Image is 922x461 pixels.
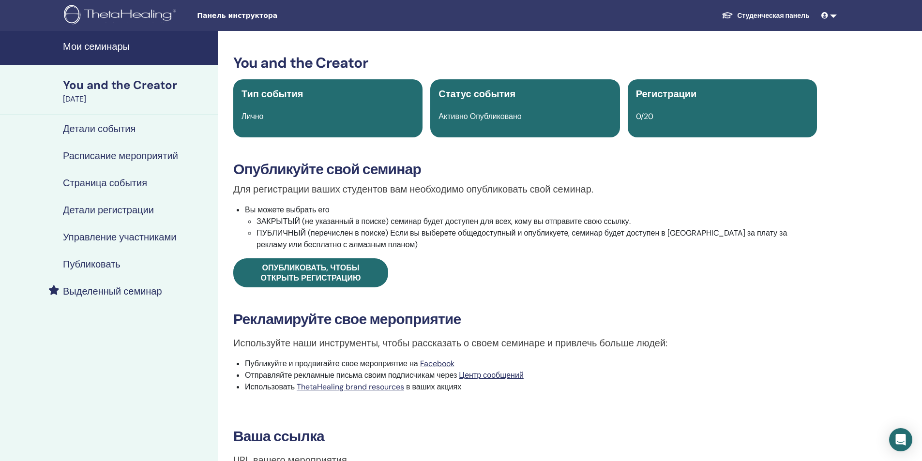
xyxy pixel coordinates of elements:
[245,358,817,370] li: Публикуйте и продвигайте свое мероприятие на
[233,336,817,350] p: Используйте наши инструменты, чтобы рассказать о своем семинаре и привлечь больше людей:
[233,54,817,72] h3: You and the Creator
[197,11,342,21] span: Панель инструктора
[636,88,697,100] span: Регистрации
[242,111,264,121] span: Лично
[57,77,218,105] a: You and the Creator[DATE]
[233,258,388,287] a: Опубликовать, чтобы открыть регистрацию
[245,204,817,251] li: Вы можете выбрать его
[233,182,817,196] p: Для регистрации ваших студентов вам необходимо опубликовать свой семинар.
[233,161,817,178] h3: Опубликуйте свой семинар
[63,77,212,93] div: You and the Creator
[63,93,212,105] div: [DATE]
[245,370,817,381] li: Отправляйте рекламные письма своим подписчикам через
[889,428,912,451] div: Open Intercom Messenger
[420,358,454,369] a: Facebook
[63,231,176,243] h4: Управление участниками
[242,88,303,100] span: Тип события
[63,204,154,216] h4: Детали регистрации
[297,382,404,392] a: ThetaHealing brand resources
[714,7,817,25] a: Студенческая панель
[636,111,653,121] span: 0/20
[261,263,361,283] span: Опубликовать, чтобы открыть регистрацию
[233,311,817,328] h3: Рекламируйте свое мероприятие
[64,5,180,27] img: logo.png
[63,285,162,297] h4: Выделенный семинар
[233,428,817,445] h3: Ваша ссылка
[438,111,521,121] span: Активно Опубликовано
[245,381,817,393] li: Использовать в ваших акциях
[722,11,733,19] img: graduation-cap-white.svg
[257,216,817,227] li: ЗАКРЫТЫЙ (не указанный в поиске) семинар будет доступен для всех, кому вы отправите свою ссылку.
[438,88,515,100] span: Статус события
[63,177,147,189] h4: Страница события
[257,227,817,251] li: ПУБЛИЧНЫЙ (перечислен в поиске) Если вы выберете общедоступный и опубликуете, семинар будет досту...
[459,370,524,380] a: Центр сообщений
[63,41,212,52] h4: Мои семинары
[63,150,178,162] h4: Расписание мероприятий
[63,258,121,270] h4: Публиковать
[63,123,136,134] h4: Детали события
